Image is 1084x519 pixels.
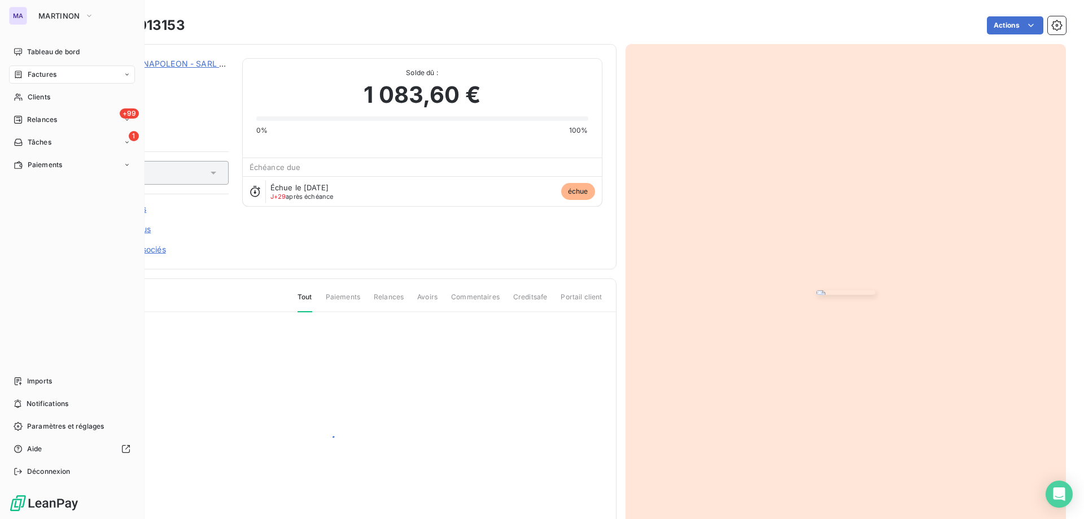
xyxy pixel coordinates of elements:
[28,92,50,102] span: Clients
[250,163,301,172] span: Échéance due
[256,125,268,136] span: 0%
[569,125,588,136] span: 100%
[129,131,139,141] span: 1
[270,183,329,192] span: Échue le [DATE]
[417,292,438,311] span: Avoirs
[561,183,595,200] span: échue
[28,69,56,80] span: Factures
[513,292,548,311] span: Creditsafe
[364,78,480,112] span: 1 083,60 €
[27,421,104,431] span: Paramètres et réglages
[89,72,229,81] span: C000044185
[9,440,135,458] a: Aide
[27,115,57,125] span: Relances
[816,290,875,295] img: invoice_thumbnail
[106,15,185,36] h3: DIFC013153
[270,193,286,200] span: J+29
[9,7,27,25] div: MA
[27,444,42,454] span: Aide
[28,137,51,147] span: Tâches
[27,47,80,57] span: Tableau de bord
[374,292,404,311] span: Relances
[28,160,62,170] span: Paiements
[38,11,80,20] span: MARTINON
[120,108,139,119] span: +99
[298,292,312,312] span: Tout
[451,292,500,311] span: Commentaires
[1046,481,1073,508] div: Open Intercom Messenger
[9,494,79,512] img: Logo LeanPay
[326,292,360,311] span: Paiements
[270,193,334,200] span: après échéance
[27,399,68,409] span: Notifications
[27,466,71,477] span: Déconnexion
[27,376,52,386] span: Imports
[987,16,1043,34] button: Actions
[89,59,254,68] a: GRAND CAFE NAPOLEON - SARL LE NAPO
[256,68,588,78] span: Solde dû :
[561,292,602,311] span: Portail client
